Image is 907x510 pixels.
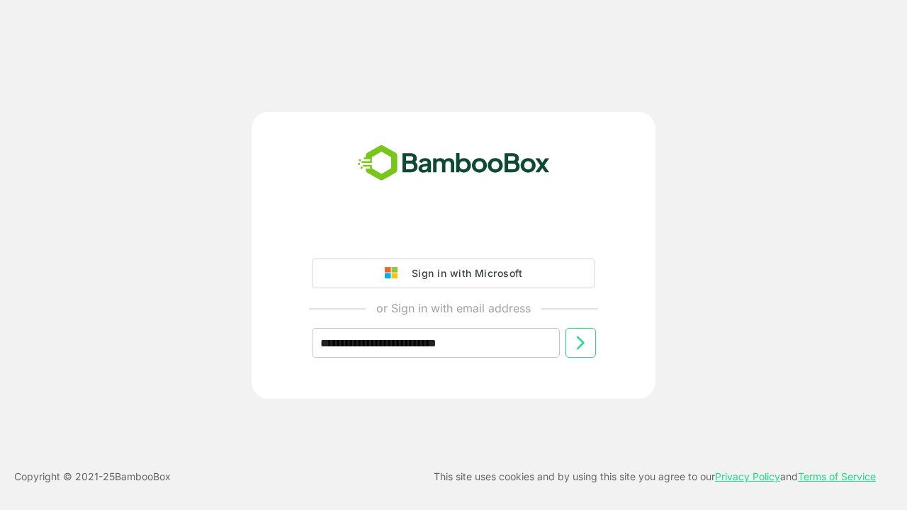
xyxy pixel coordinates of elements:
[798,470,876,482] a: Terms of Service
[405,264,522,283] div: Sign in with Microsoft
[385,267,405,280] img: google
[715,470,780,482] a: Privacy Policy
[305,219,602,250] iframe: Sign in with Google Button
[14,468,171,485] p: Copyright © 2021- 25 BambooBox
[312,259,595,288] button: Sign in with Microsoft
[434,468,876,485] p: This site uses cookies and by using this site you agree to our and
[376,300,531,317] p: or Sign in with email address
[350,140,558,187] img: bamboobox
